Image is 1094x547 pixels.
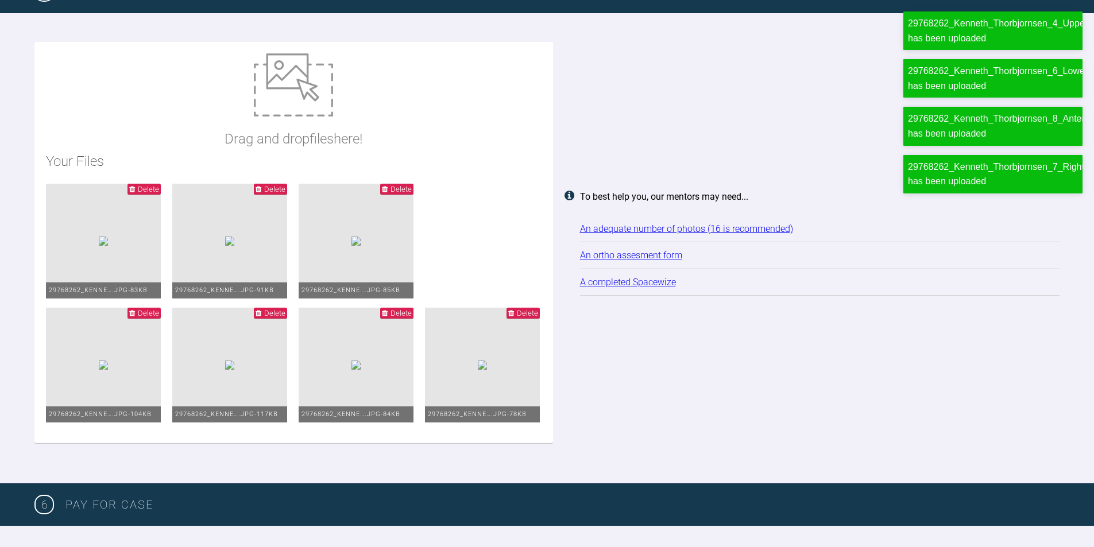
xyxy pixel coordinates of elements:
[225,236,234,246] img: c186fe1c-f793-4e0c-8829-543975416148
[175,286,274,294] span: 29768262_Kenne….jpg - 91KB
[175,410,278,418] span: 29768262_Kenne….jpg - 117KB
[225,128,362,150] p: Drag and drop files here!
[264,309,285,317] span: Delete
[264,185,285,193] span: Delete
[391,309,412,317] span: Delete
[138,185,159,193] span: Delete
[65,495,1060,514] h3: PAY FOR CASE
[301,286,400,294] span: 29768262_Kenne….jpg - 85KB
[580,250,682,261] a: An ortho assesment form
[46,150,542,172] h2: Your Files
[351,360,361,370] img: 59b3f03a-ca68-4239-b639-0174e7a8609c
[49,410,152,418] span: 29768262_Kenne….jpg - 104KB
[99,360,108,370] img: 120a6c3d-8f32-4f17-95bd-e84ba5ed8bba
[138,309,159,317] span: Delete
[225,360,234,370] img: 6078d2b3-3936-4a53-8f91-0b611258844b
[580,223,793,234] a: An adequate number of photos (16 is recommended)
[301,410,400,418] span: 29768262_Kenne….jpg - 84KB
[428,410,527,418] span: 29768262_Kenne….jpg - 78KB
[34,495,54,514] span: 6
[391,185,412,193] span: Delete
[517,309,538,317] span: Delete
[49,286,148,294] span: 29768262_Kenne….jpg - 83KB
[351,236,361,246] img: 33afde3e-8af7-4510-982f-6628a5a9df46
[99,236,108,246] img: ed3dffab-a995-4902-a149-32d06cfaf0f6
[580,277,676,288] a: A completed Spacewize
[478,360,487,370] img: 0fc6618d-d88a-46b3-a688-94aae6273cf0
[580,191,748,202] strong: To best help you, our mentors may need...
